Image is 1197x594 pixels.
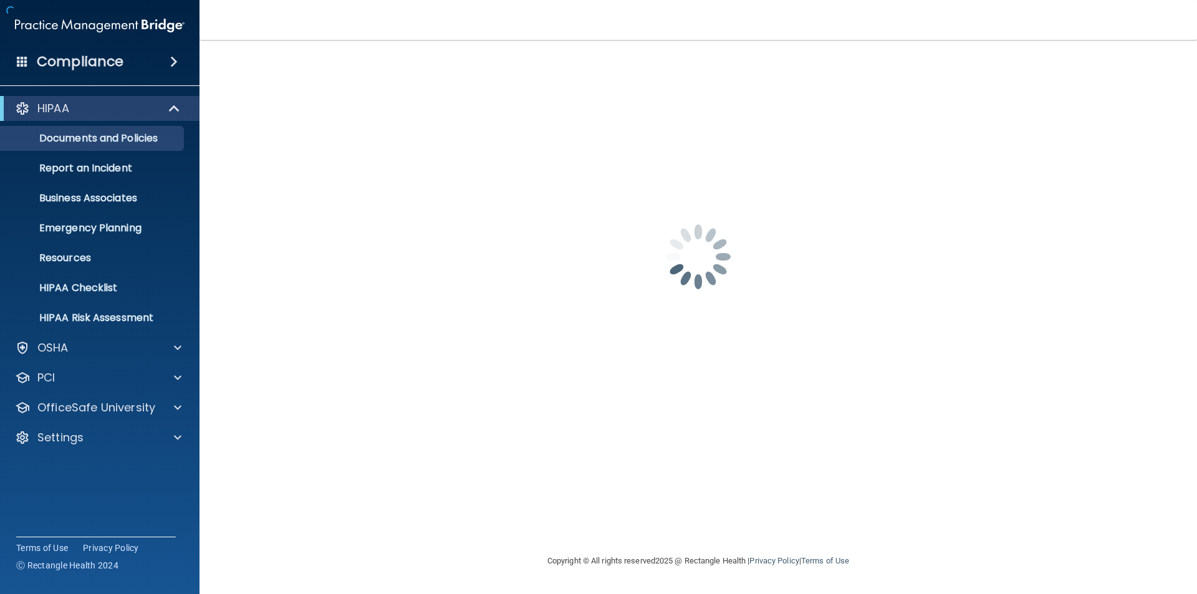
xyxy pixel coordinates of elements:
[16,559,118,572] span: Ⓒ Rectangle Health 2024
[37,430,84,445] p: Settings
[15,13,185,38] img: PMB logo
[15,340,181,355] a: OSHA
[15,101,181,116] a: HIPAA
[15,400,181,415] a: OfficeSafe University
[37,340,69,355] p: OSHA
[8,132,178,145] p: Documents and Policies
[749,556,799,565] a: Privacy Policy
[15,370,181,385] a: PCI
[801,556,849,565] a: Terms of Use
[471,541,926,581] div: Copyright © All rights reserved 2025 @ Rectangle Health | |
[37,400,155,415] p: OfficeSafe University
[37,370,55,385] p: PCI
[37,53,123,70] h4: Compliance
[8,222,178,234] p: Emergency Planning
[16,542,68,554] a: Terms of Use
[8,252,178,264] p: Resources
[8,162,178,175] p: Report an Incident
[8,312,178,324] p: HIPAA Risk Assessment
[15,430,181,445] a: Settings
[83,542,139,554] a: Privacy Policy
[37,101,69,116] p: HIPAA
[636,194,761,319] img: spinner.e123f6fc.gif
[8,282,178,294] p: HIPAA Checklist
[8,192,178,204] p: Business Associates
